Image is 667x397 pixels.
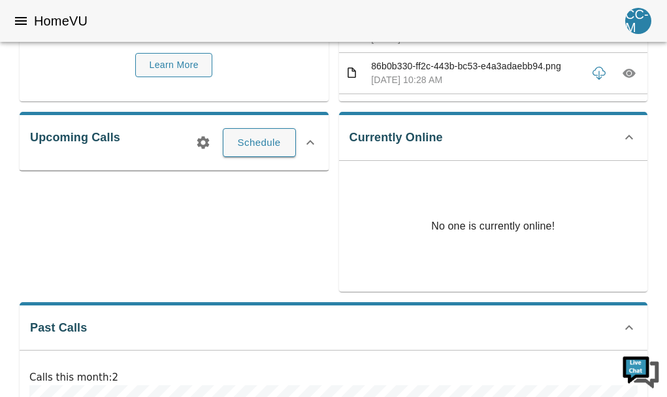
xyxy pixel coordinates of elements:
[29,370,638,385] p: Calls this month : 2
[431,161,555,292] p: No one is currently online!
[22,61,55,94] img: d_736959983_company_1615157101543_736959983
[371,101,581,114] p: 656c57b7-056a-48df-8b85-ff5d896deda3.mp4
[625,8,651,34] div: CC-M
[223,128,296,157] button: Schedule
[34,10,88,31] h6: HomeVU
[76,116,180,249] span: We're online!
[68,69,220,86] div: Chat with us now
[7,261,249,307] textarea: Type your message and hit 'Enter'
[371,73,581,87] p: [DATE] 10:28 AM
[8,8,34,34] button: menu
[371,60,581,73] p: 86b0b330-ff2c-443b-bc53-e4a3adaebb94.png
[621,351,660,390] img: Chat Widget
[214,7,246,38] div: Minimize live chat window
[135,53,212,77] button: Learn More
